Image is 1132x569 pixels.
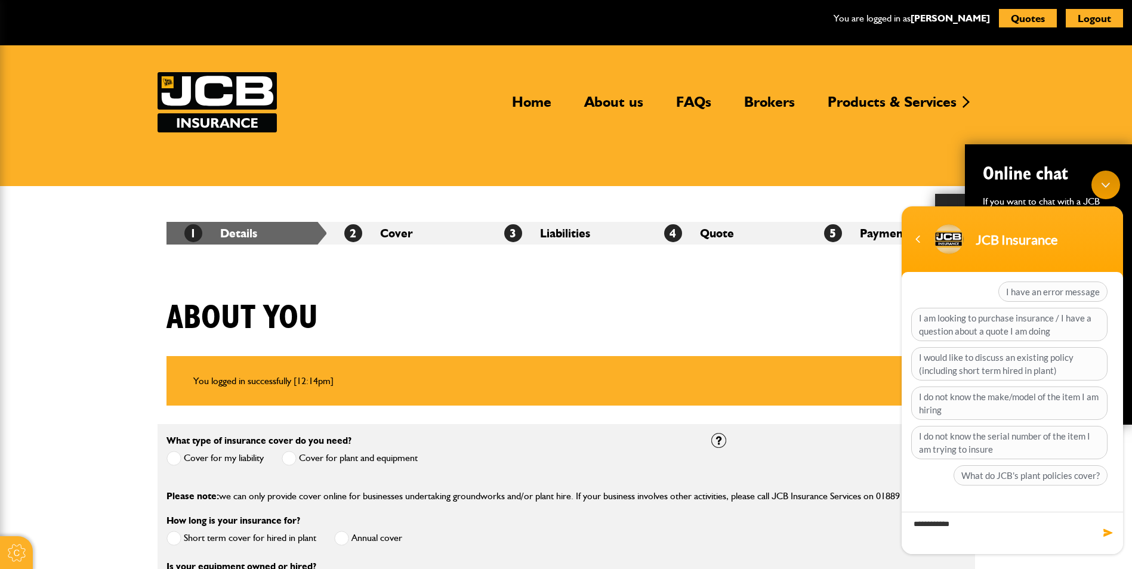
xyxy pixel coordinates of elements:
p: You are logged in as [834,11,990,26]
label: Annual cover [334,531,402,546]
a: JCB Insurance Services [158,72,277,132]
a: Products & Services [819,93,966,120]
li: Quote [646,222,806,245]
label: Cover for plant and equipment [282,451,418,466]
li: You logged in successfully [12:14pm] [193,373,939,389]
li: Cover [326,222,486,245]
a: [PERSON_NAME] [911,13,990,24]
li: Payment [806,222,966,245]
span: Please note: [166,490,219,502]
li: Details [166,222,326,245]
button: Quotes [999,9,1057,27]
li: Liabilities [486,222,646,245]
label: How long is your insurance for? [166,516,300,525]
label: What type of insurance cover do you need? [166,436,351,446]
iframe: SalesIQ Chatwindow [896,165,1129,560]
label: Cover for my liability [166,451,264,466]
img: JCB Insurance Services logo [158,72,277,132]
a: Home [503,93,560,120]
h1: About you [166,298,318,338]
h2: Online chat [983,162,1114,185]
p: we can only provide cover online for businesses undertaking groundworks and/or plant hire. If you... [166,488,966,504]
span: 5 [824,224,842,242]
span: 1 [184,224,202,242]
span: 2 [344,224,362,242]
span: 3 [504,224,522,242]
button: Logout [1066,9,1123,27]
span: 4 [664,224,682,242]
a: FAQs [667,93,720,120]
a: Brokers [735,93,804,120]
a: About us [575,93,652,120]
label: Short term cover for hired in plant [166,531,316,546]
